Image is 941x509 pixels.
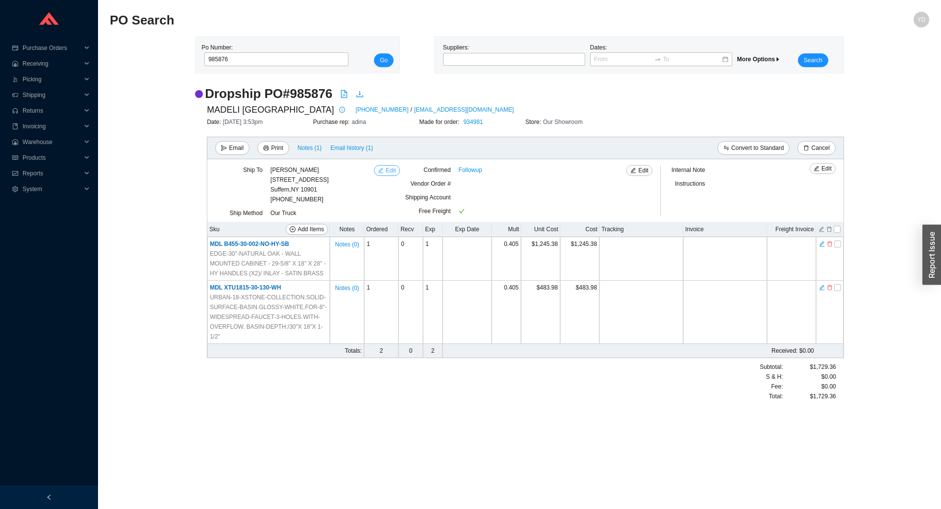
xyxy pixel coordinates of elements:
[654,56,661,63] span: swap-right
[814,166,819,172] span: edit
[630,168,636,174] span: edit
[803,145,809,152] span: delete
[374,53,394,67] button: Go
[826,240,833,246] button: delete
[771,347,797,354] span: Received:
[386,166,396,175] span: Edit
[525,119,543,125] span: Store:
[223,119,263,125] span: [DATE] 3:53pm
[330,143,373,153] span: Email history (1)
[818,225,825,232] button: edit
[205,85,332,102] h2: Dropship PO # 985876
[23,56,81,72] span: Receiving
[818,240,825,246] button: edit
[110,12,724,29] h2: PO Search
[210,284,281,291] span: MDL XTU1815-30-130-WH
[492,237,521,281] td: 0.405
[827,284,833,291] span: delete
[201,43,346,67] div: Po Number:
[423,344,443,358] td: 2
[334,239,359,246] button: Notes (0)
[380,55,388,65] span: Go
[221,145,227,152] span: send
[207,102,334,117] span: MADELI [GEOGRAPHIC_DATA]
[12,170,19,176] span: fund
[398,222,423,237] th: Recv
[560,222,599,237] th: Cost
[594,54,652,64] input: From
[356,90,364,98] span: download
[364,222,398,237] th: Ordered
[826,225,833,232] button: delete
[760,362,783,372] span: Subtotal:
[364,281,398,344] td: 1
[411,105,412,115] span: /
[819,284,825,291] span: edit
[290,226,296,233] span: plus-circle
[423,222,443,237] th: Exp
[23,87,81,103] span: Shipping
[459,165,482,175] a: Followup
[411,180,451,187] span: Vendor Order #
[23,119,81,134] span: Invoicing
[210,292,327,341] span: URBAN-18-XSTONE-COLLECTION.SOLID-SURFACE-BASIN.GLOSSY-WHITE.FOR-8"-WIDESPREAD-FAUCET-3-HOLES.WITH...
[492,281,521,344] td: 0.405
[364,237,398,281] td: 1
[12,123,19,129] span: book
[718,141,790,155] button: swapConvert to Standard
[210,249,327,278] span: EDGE-30"-NATURAL OAK - WALL MOUNTED CABINET - 29-5/8" X 18" X 28" - HY HANDLES (X2)/ INLAY - SATI...
[797,141,835,155] button: deleteCancel
[356,105,409,115] a: [PHONE_NUMBER]
[398,281,423,344] td: 0
[766,372,783,382] span: S & H:
[492,344,816,358] td: $0.00
[345,347,362,354] span: Totals:
[775,56,781,62] span: caret-right
[23,166,81,181] span: Reports
[826,283,833,290] button: delete
[364,344,398,358] td: 2
[423,237,443,281] td: 1
[23,40,81,56] span: Purchase Orders
[737,56,781,63] span: More Options
[352,119,366,125] span: adina
[543,119,583,125] span: Our Showroom
[819,241,825,247] span: edit
[423,281,443,344] td: 1
[723,145,729,152] span: swap
[441,43,588,67] div: Suppliers:
[335,283,359,293] span: Notes ( 0 )
[23,181,81,197] span: System
[798,53,828,67] button: Search
[521,281,560,344] td: $483.98
[334,283,359,290] button: Notes (0)
[560,281,599,344] td: $483.98
[398,237,423,281] td: 0
[23,134,81,150] span: Warehouse
[405,194,451,201] span: Shipping Account
[215,141,249,155] button: sendEmail
[459,208,465,214] span: check
[210,241,289,247] span: MDL B455-30-002-NO-HY-SB
[811,143,829,153] span: Cancel
[638,166,648,175] span: Edit
[12,186,19,192] span: setting
[560,237,599,281] td: $1,245.38
[463,119,483,125] a: 934981
[588,43,735,67] div: Dates:
[663,54,721,64] input: To
[330,222,364,237] th: Notes
[271,165,329,194] div: [PERSON_NAME] [STREET_ADDRESS] Suffern , NY 10901
[297,143,322,149] button: Notes (1)
[297,143,322,153] span: Notes ( 1 )
[286,224,328,235] button: plus-circleAdd Items
[243,167,263,173] span: Ship To
[340,90,348,98] span: file-pdf
[335,240,359,249] span: Notes ( 0 )
[731,143,784,153] span: Convert to Standard
[821,164,832,173] span: Edit
[917,12,926,27] span: YD
[423,167,450,173] span: Confirmed
[337,107,347,113] span: info-circle
[626,165,652,176] button: editEdit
